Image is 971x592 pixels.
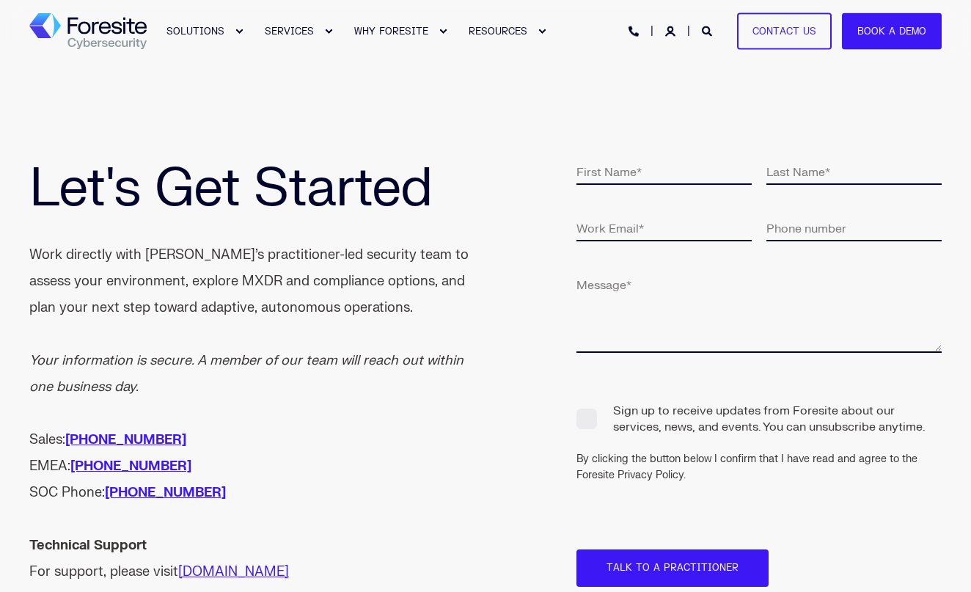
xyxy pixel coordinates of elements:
span: RESOURCES [469,25,527,37]
input: First Name* [576,158,752,185]
input: Talk to a Practitioner [576,549,769,587]
em: Your information is secure. A member of our team will reach out within one business day. [29,352,463,395]
input: Phone number [766,214,942,241]
div: Work directly with [PERSON_NAME]’s practitioner-led security team to assess your environment, exp... [29,242,485,321]
div: By clicking the button below I confirm that I have read and agree to the Foresite Privacy Policy. [576,451,956,483]
div: Expand SOLUTIONS [235,27,243,36]
a: Back to Home [29,13,147,50]
div: Expand WHY FORESITE [439,27,447,36]
input: Work Email* [576,214,752,241]
a: [DOMAIN_NAME] [178,563,289,580]
a: [PHONE_NUMBER] [70,458,191,475]
a: Book a Demo [842,12,942,50]
a: [PHONE_NUMBER] [105,484,226,501]
span: Sign up to receive updates from Foresite about our services, news, and events. You can unsubscrib... [576,402,942,436]
strong: Technical Support [29,537,147,554]
div: Expand SERVICES [324,27,333,36]
span: SOLUTIONS [166,25,224,37]
a: [PHONE_NUMBER] [65,431,186,448]
div: Expand RESOURCES [538,27,546,36]
div: For support, please visit [29,533,485,585]
a: Login [665,24,678,37]
img: Foresite logo, a hexagon shape of blues with a directional arrow to the right hand side, and the ... [29,13,147,50]
div: Sales: EMEA: SOC Phone: [29,427,485,506]
span: WHY FORESITE [354,25,428,37]
input: Last Name* [766,158,942,185]
h1: Let's Get Started [29,158,485,220]
a: Open Search [702,24,715,37]
a: Contact Us [737,12,832,50]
